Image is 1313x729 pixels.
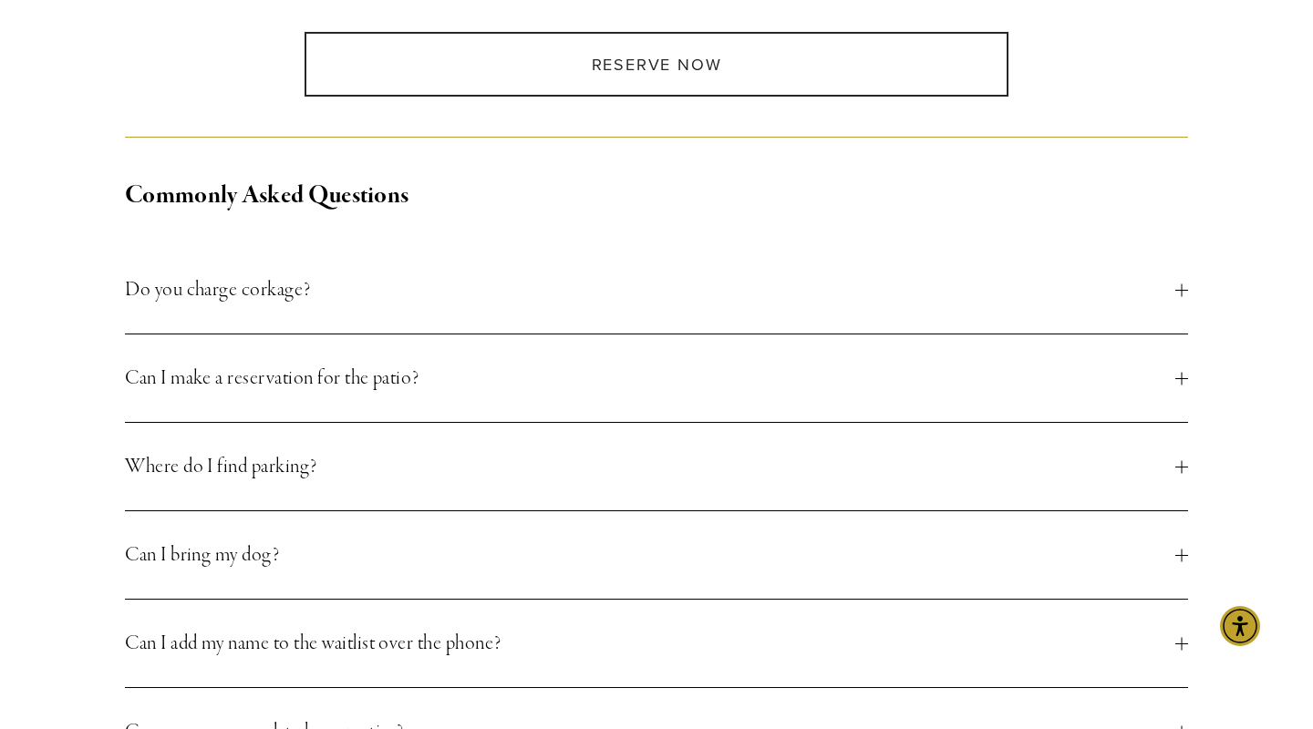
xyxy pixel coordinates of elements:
div: Accessibility Menu [1220,606,1260,646]
span: Can I bring my dog? [125,539,1175,571]
h2: Commonly Asked Questions [125,177,1188,215]
a: Reserve Now [305,32,1008,97]
span: Where do I find parking? [125,450,1175,483]
span: Can I add my name to the waitlist over the phone? [125,627,1175,660]
span: Do you charge corkage? [125,273,1175,306]
button: Can I make a reservation for the patio? [125,334,1188,422]
button: Can I bring my dog? [125,511,1188,599]
button: Where do I find parking? [125,423,1188,510]
button: Do you charge corkage? [125,246,1188,334]
span: Can I make a reservation for the patio? [125,362,1175,395]
button: Can I add my name to the waitlist over the phone? [125,600,1188,687]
